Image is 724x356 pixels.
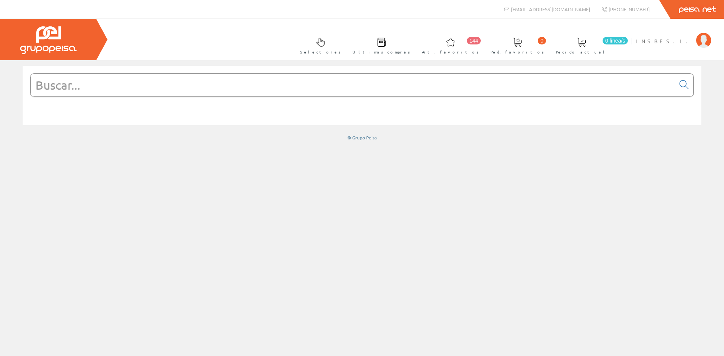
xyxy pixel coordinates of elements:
a: Selectores [293,31,345,59]
span: 144 [467,37,481,44]
a: 144 Art. favoritos [414,31,483,59]
span: Ped. favoritos [491,48,544,56]
span: Últimas compras [353,48,410,56]
div: © Grupo Peisa [23,134,701,141]
span: [PHONE_NUMBER] [609,6,650,12]
span: Pedido actual [556,48,607,56]
input: Buscar... [31,74,675,96]
a: INSBE S.L. [636,31,711,38]
span: 0 línea/s [603,37,628,44]
span: 0 [538,37,546,44]
span: INSBE S.L. [636,37,692,45]
span: [EMAIL_ADDRESS][DOMAIN_NAME] [511,6,590,12]
a: Últimas compras [345,31,414,59]
span: Selectores [300,48,341,56]
img: Grupo Peisa [20,26,77,54]
span: Art. favoritos [422,48,479,56]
